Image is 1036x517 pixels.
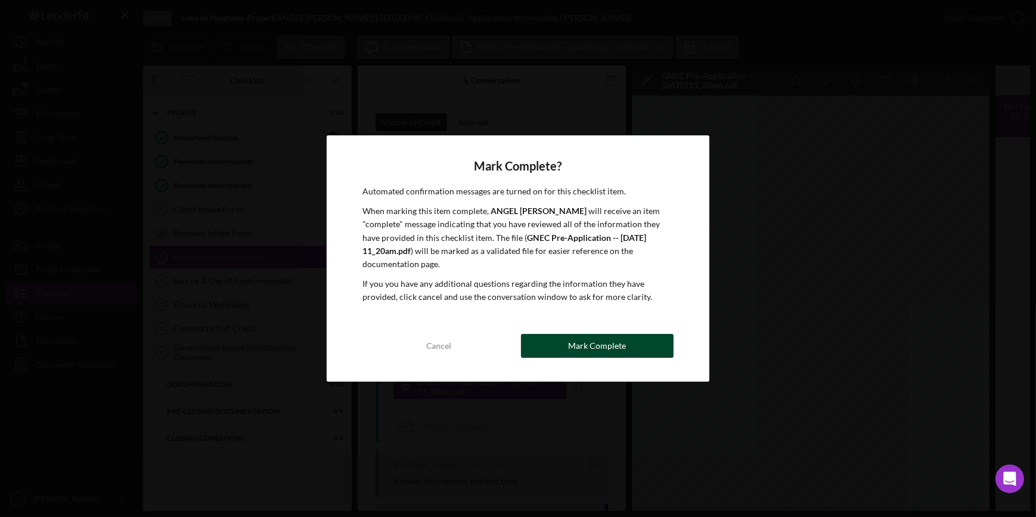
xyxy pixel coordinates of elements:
p: If you you have any additional questions regarding the information they have provided, click canc... [362,277,673,304]
h4: Mark Complete? [362,159,673,173]
button: Mark Complete [521,334,674,358]
p: When marking this item complete, will receive an item "complete" message indicating that you have... [362,205,673,271]
div: Mark Complete [568,334,626,358]
b: ANGEL [PERSON_NAME] [491,206,587,216]
button: Cancel [362,334,515,358]
div: Open Intercom Messenger [995,465,1024,493]
p: Automated confirmation messages are turned on for this checklist item. [362,185,673,198]
div: Cancel [426,334,451,358]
